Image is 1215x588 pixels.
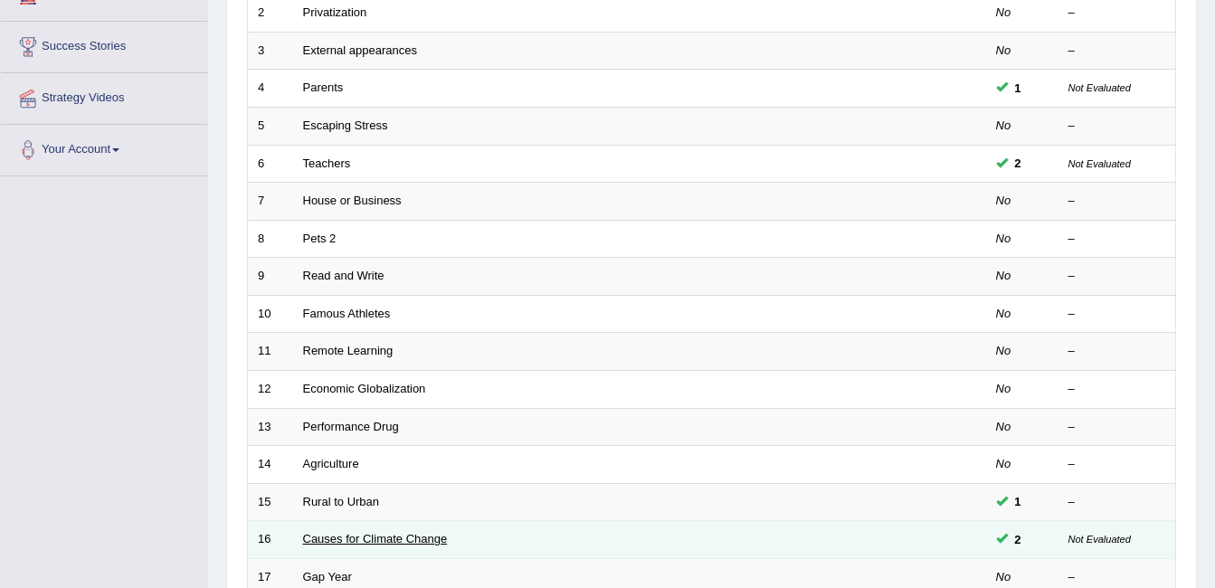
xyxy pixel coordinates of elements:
[1068,158,1131,169] small: Not Evaluated
[303,119,388,132] a: Escaping Stress
[303,495,380,508] a: Rural to Urban
[248,333,293,371] td: 11
[996,119,1011,132] em: No
[1,73,207,119] a: Strategy Videos
[1068,193,1166,210] div: –
[303,232,337,245] a: Pets 2
[303,43,417,57] a: External appearances
[1,22,207,67] a: Success Stories
[1068,534,1131,545] small: Not Evaluated
[248,446,293,484] td: 14
[1068,118,1166,135] div: –
[303,269,384,282] a: Read and Write
[1068,268,1166,285] div: –
[1008,79,1029,98] span: You can still take this question
[303,156,351,170] a: Teachers
[996,194,1011,207] em: No
[248,483,293,521] td: 15
[996,5,1011,19] em: No
[1068,569,1166,586] div: –
[1068,43,1166,60] div: –
[996,457,1011,470] em: No
[996,307,1011,320] em: No
[303,420,399,433] a: Performance Drug
[248,32,293,70] td: 3
[1068,343,1166,360] div: –
[303,570,352,583] a: Gap Year
[248,370,293,408] td: 12
[248,145,293,183] td: 6
[996,269,1011,282] em: No
[303,344,394,357] a: Remote Learning
[1008,154,1029,173] span: You can still take this question
[1068,456,1166,473] div: –
[996,382,1011,395] em: No
[248,295,293,333] td: 10
[1008,492,1029,511] span: You can still take this question
[248,70,293,108] td: 4
[1008,530,1029,549] span: You can still take this question
[1068,419,1166,436] div: –
[996,232,1011,245] em: No
[1068,82,1131,93] small: Not Evaluated
[303,81,344,94] a: Parents
[303,457,359,470] a: Agriculture
[1068,494,1166,511] div: –
[996,420,1011,433] em: No
[1,125,207,170] a: Your Account
[248,408,293,446] td: 13
[1068,5,1166,22] div: –
[248,258,293,296] td: 9
[248,521,293,559] td: 16
[996,43,1011,57] em: No
[248,108,293,146] td: 5
[248,220,293,258] td: 8
[303,307,391,320] a: Famous Athletes
[248,183,293,221] td: 7
[996,570,1011,583] em: No
[1068,306,1166,323] div: –
[1068,381,1166,398] div: –
[303,532,448,545] a: Causes for Climate Change
[1068,231,1166,248] div: –
[303,382,426,395] a: Economic Globalization
[303,5,367,19] a: Privatization
[303,194,402,207] a: House or Business
[996,344,1011,357] em: No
